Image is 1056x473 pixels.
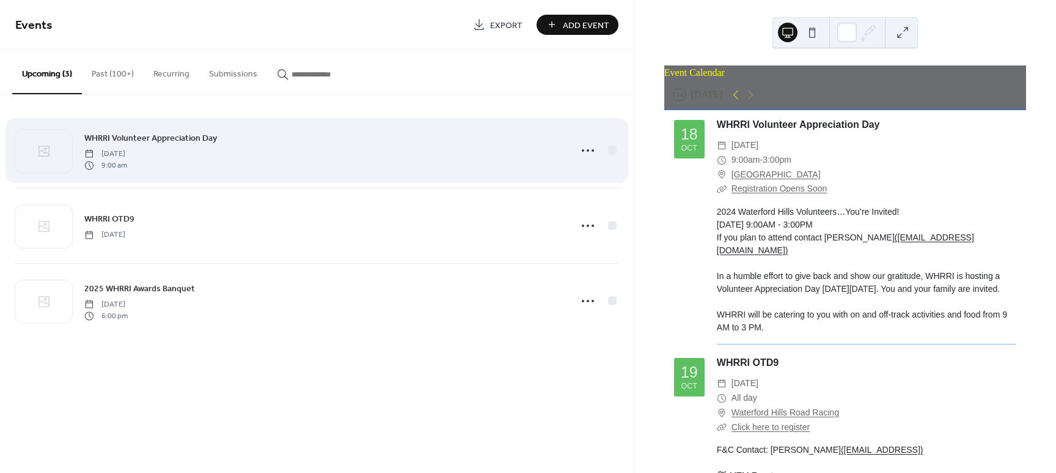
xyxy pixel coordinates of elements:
button: Past (100+) [82,50,144,93]
div: ​ [717,391,727,406]
span: 2025 WHRRI Awards Banquet [84,283,195,296]
span: All day [732,391,757,406]
span: Export [490,19,522,32]
span: [DATE] [84,229,125,240]
div: ​ [717,406,727,420]
button: Submissions [199,50,267,93]
div: ​ [717,168,727,182]
div: ​ [717,153,727,168]
div: ​ [717,138,727,153]
a: ([EMAIL_ADDRESS]) [841,445,923,455]
button: Upcoming (3) [12,50,82,94]
div: 2024 Waterford Hills Volunteers…You’re Invited! [DATE] 9:00AM - 3:00PM If you plan to attend cont... [717,206,1016,334]
span: [DATE] [84,299,128,310]
span: 3:00pm [763,153,791,168]
span: 9:00 am [84,160,127,171]
div: Oct [681,382,697,390]
a: Waterford Hills Road Racing [732,406,839,420]
div: ​ [717,376,727,391]
span: [DATE] [732,138,758,153]
span: [DATE] [732,376,758,391]
div: Event Calendar [664,65,1026,80]
div: ​ [717,182,727,196]
span: WHRRI OTD9 [84,213,134,226]
button: Recurring [144,50,199,93]
div: Oct [681,144,697,152]
a: Registration Opens Soon [732,184,827,193]
a: WHRRI Volunteer Appreciation Day [84,131,217,145]
span: Add Event [563,19,609,32]
a: [GEOGRAPHIC_DATA] [732,168,821,182]
div: 19 [681,365,698,380]
a: ([EMAIL_ADDRESS][DOMAIN_NAME]) [717,233,974,255]
span: 9:00am [732,153,760,168]
span: Events [15,13,53,37]
span: WHRRI Volunteer Appreciation Day [84,132,217,145]
div: ​ [717,420,727,435]
a: 2025 WHRRI Awards Banquet [84,281,195,296]
a: Click here to register [732,422,810,432]
div: 18 [681,127,698,142]
span: [DATE] [84,149,127,160]
a: WHRRI OTD9 [84,212,134,226]
a: WHRRI Volunteer Appreciation Day [717,119,880,130]
span: - [760,153,763,168]
span: 6:00 pm [84,310,128,321]
a: WHRRI OTD9 [717,357,779,368]
button: Add Event [537,15,618,35]
a: Export [464,15,532,35]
